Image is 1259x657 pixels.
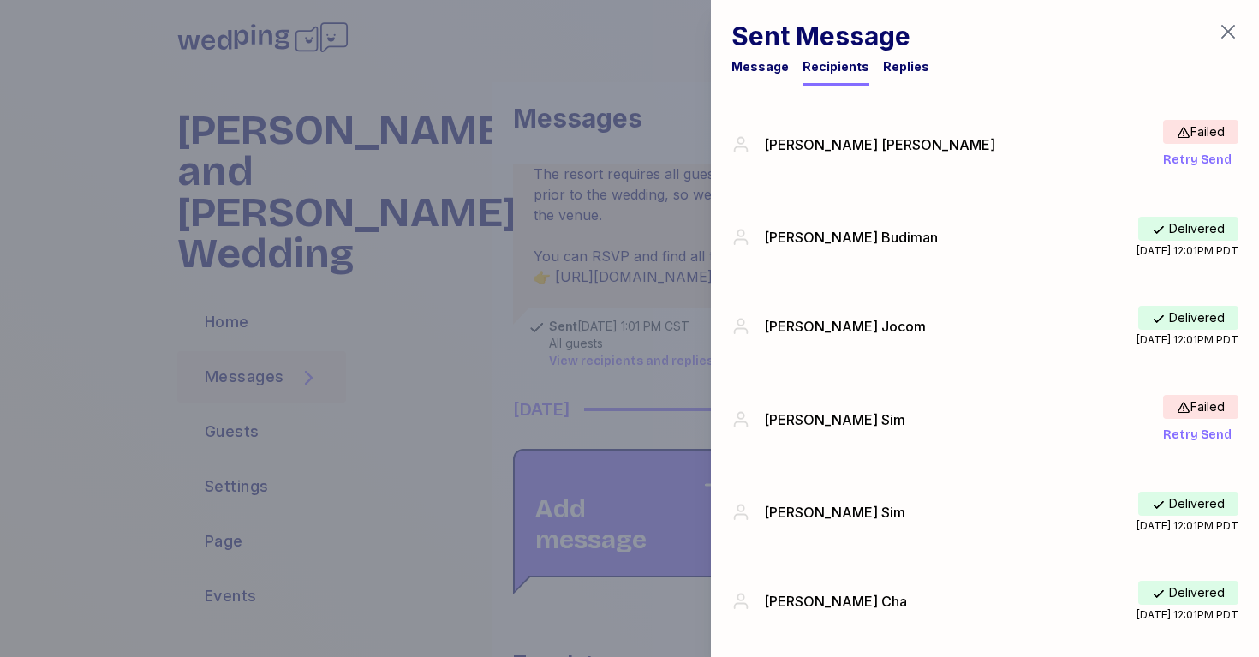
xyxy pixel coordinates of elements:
div: Delivered [1138,306,1238,330]
div: Replies [883,58,929,75]
div: [PERSON_NAME] Sim [764,409,1163,430]
div: Message [731,58,789,75]
div: [DATE] 12:01PM PDT [1137,333,1238,347]
div: [PERSON_NAME] [PERSON_NAME] [764,134,1163,155]
div: Delivered [1138,217,1238,241]
div: Delivered [1138,492,1238,516]
div: Delivered [1138,581,1238,605]
h1: Sent Message [731,21,929,51]
div: [DATE] 12:01PM PDT [1137,519,1238,533]
div: Failed [1163,395,1238,419]
div: Recipients [803,58,869,75]
div: [PERSON_NAME] Cha [764,591,1137,612]
div: [DATE] 12:01PM PDT [1137,608,1238,622]
div: Failed [1163,120,1238,144]
div: [PERSON_NAME] Budiman [764,227,1137,248]
div: [PERSON_NAME] Jocom [764,316,1137,337]
div: [DATE] 12:01PM PDT [1137,244,1238,258]
button: Retry Send [1163,152,1232,169]
button: Retry Send [1163,427,1232,444]
div: [PERSON_NAME] Sim [764,502,1137,523]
